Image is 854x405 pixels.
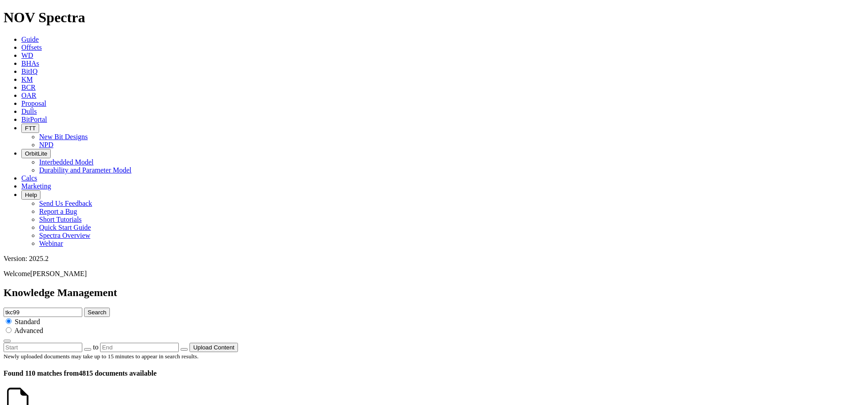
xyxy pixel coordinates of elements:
[21,52,33,59] a: WD
[39,133,88,140] a: New Bit Designs
[21,60,39,67] a: BHAs
[21,44,42,51] a: Offsets
[4,255,850,263] div: Version: 2025.2
[21,174,37,182] a: Calcs
[4,353,198,360] small: Newly uploaded documents may take up to 15 minutes to appear in search results.
[4,308,82,317] input: e.g. Smoothsteer Record
[4,287,850,299] h2: Knowledge Management
[39,208,77,215] a: Report a Bug
[15,318,40,325] span: Standard
[84,308,110,317] button: Search
[39,216,82,223] a: Short Tutorials
[4,369,79,377] span: Found 110 matches from
[21,68,37,75] a: BitIQ
[25,150,47,157] span: OrbitLite
[21,36,39,43] a: Guide
[39,158,93,166] a: Interbedded Model
[39,240,63,247] a: Webinar
[25,125,36,132] span: FTT
[21,108,37,115] a: Dulls
[30,270,87,277] span: [PERSON_NAME]
[39,200,92,207] a: Send Us Feedback
[21,190,40,200] button: Help
[4,9,850,26] h1: NOV Spectra
[21,124,39,133] button: FTT
[21,84,36,91] a: BCR
[100,343,179,352] input: End
[21,116,47,123] a: BitPortal
[14,327,43,334] span: Advanced
[21,76,33,83] a: KM
[4,343,82,352] input: Start
[21,149,51,158] button: OrbitLite
[39,232,90,239] a: Spectra Overview
[189,343,238,352] button: Upload Content
[39,224,91,231] a: Quick Start Guide
[39,141,53,148] a: NPD
[93,343,98,351] span: to
[39,166,132,174] a: Durability and Parameter Model
[4,369,850,377] h4: 4815 documents available
[21,182,51,190] a: Marketing
[4,270,850,278] p: Welcome
[21,92,36,99] a: OAR
[21,100,46,107] a: Proposal
[25,192,37,198] span: Help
